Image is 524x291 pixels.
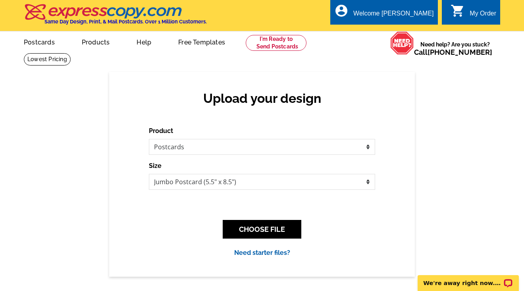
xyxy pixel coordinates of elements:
[428,48,492,56] a: [PHONE_NUMBER]
[234,249,290,256] a: Need starter files?
[44,19,207,25] h4: Same Day Design, Print, & Mail Postcards. Over 1 Million Customers.
[166,32,238,51] a: Free Templates
[390,31,414,55] img: help
[149,126,173,136] label: Product
[414,48,492,56] span: Call
[412,266,524,291] iframe: LiveChat chat widget
[223,220,301,239] button: CHOOSE FILE
[157,91,367,106] h2: Upload your design
[124,32,164,51] a: Help
[69,32,123,51] a: Products
[334,4,349,18] i: account_circle
[353,10,433,21] div: Welcome [PERSON_NAME]
[470,10,496,21] div: My Order
[11,32,67,51] a: Postcards
[149,161,162,171] label: Size
[414,40,496,56] span: Need help? Are you stuck?
[451,4,465,18] i: shopping_cart
[451,9,496,19] a: shopping_cart My Order
[24,10,207,25] a: Same Day Design, Print, & Mail Postcards. Over 1 Million Customers.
